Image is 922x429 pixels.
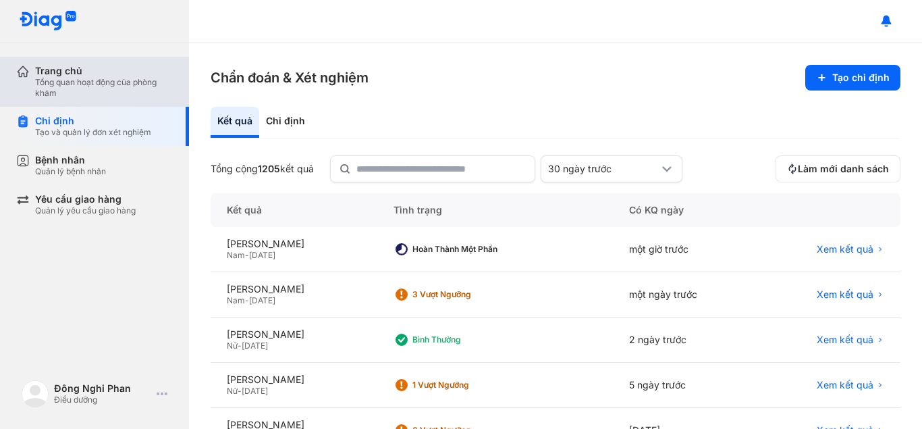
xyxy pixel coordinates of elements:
[227,238,361,250] div: [PERSON_NAME]
[54,395,151,405] div: Điều dưỡng
[817,288,873,301] span: Xem kết quả
[211,193,377,227] div: Kết quả
[227,328,361,340] div: [PERSON_NAME]
[227,295,245,305] span: Nam
[35,205,136,216] div: Quản lý yêu cầu giao hàng
[35,127,151,138] div: Tạo và quản lý đơn xét nghiệm
[242,386,268,396] span: [DATE]
[805,65,900,91] button: Tạo chỉ định
[227,250,245,260] span: Nam
[613,363,757,408] div: 5 ngày trước
[412,334,520,345] div: Bình thường
[817,243,873,255] span: Xem kết quả
[245,250,249,260] span: -
[35,154,106,166] div: Bệnh nhân
[412,244,520,255] div: Hoàn thành một phần
[613,227,757,272] div: một giờ trước
[776,155,900,182] button: Làm mới danh sách
[54,382,151,395] div: Đông Nghi Phan
[817,334,873,346] span: Xem kết quả
[22,380,49,407] img: logo
[613,318,757,363] div: 2 ngày trước
[412,380,520,390] div: 1 Vượt ngưỡng
[798,163,889,175] span: Làm mới danh sách
[258,163,280,174] span: 1205
[227,340,238,351] span: Nữ
[613,193,757,227] div: Có KQ ngày
[35,65,173,77] div: Trang chủ
[377,193,614,227] div: Tình trạng
[259,107,312,138] div: Chỉ định
[242,340,268,351] span: [DATE]
[412,289,520,300] div: 3 Vượt ngưỡng
[238,340,242,351] span: -
[19,11,77,32] img: logo
[548,163,659,175] div: 30 ngày trước
[211,68,369,87] h3: Chẩn đoán & Xét nghiệm
[613,272,757,318] div: một ngày trước
[35,193,136,205] div: Yêu cầu giao hàng
[211,163,314,175] div: Tổng cộng kết quả
[227,374,361,386] div: [PERSON_NAME]
[238,386,242,396] span: -
[249,295,275,305] span: [DATE]
[35,115,151,127] div: Chỉ định
[245,295,249,305] span: -
[211,107,259,138] div: Kết quả
[817,379,873,391] span: Xem kết quả
[227,386,238,396] span: Nữ
[227,283,361,295] div: [PERSON_NAME]
[249,250,275,260] span: [DATE]
[35,166,106,177] div: Quản lý bệnh nhân
[35,77,173,99] div: Tổng quan hoạt động của phòng khám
